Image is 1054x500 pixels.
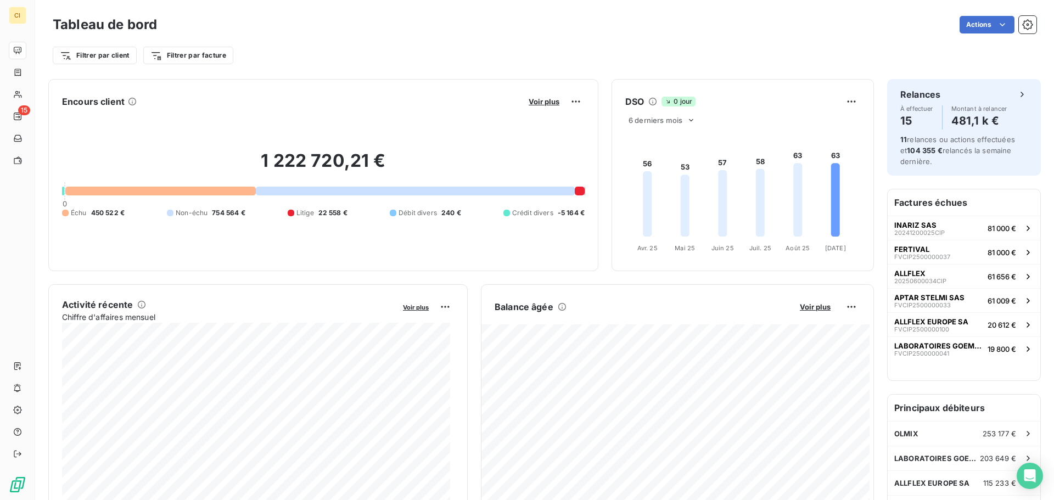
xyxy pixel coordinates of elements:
[983,479,1016,487] span: 115 233 €
[825,244,846,252] tspan: [DATE]
[888,288,1040,312] button: APTAR STELMI SASFVCIP250000003361 009 €
[907,146,942,155] span: 104 355 €
[983,429,1016,438] span: 253 177 €
[62,298,133,311] h6: Activité récente
[62,95,125,108] h6: Encours client
[980,454,1016,463] span: 203 649 €
[629,116,682,125] span: 6 derniers mois
[988,296,1016,305] span: 61 009 €
[71,208,87,218] span: Échu
[988,321,1016,329] span: 20 612 €
[143,47,233,64] button: Filtrer par facture
[625,95,644,108] h6: DSO
[558,208,585,218] span: -5 164 €
[988,224,1016,233] span: 81 000 €
[749,244,771,252] tspan: Juil. 25
[900,105,933,112] span: À effectuer
[9,7,26,24] div: CI
[894,245,929,254] span: FERTIVAL
[900,112,933,130] h4: 15
[988,345,1016,353] span: 19 800 €
[62,311,395,323] span: Chiffre d'affaires mensuel
[951,112,1007,130] h4: 481,1 k €
[894,326,949,333] span: FVCIP2500000100
[525,97,563,106] button: Voir plus
[894,302,951,308] span: FVCIP2500000033
[318,208,347,218] span: 22 558 €
[53,47,137,64] button: Filtrer par client
[399,208,437,218] span: Débit divers
[9,476,26,493] img: Logo LeanPay
[894,341,983,350] span: LABORATOIRES GOEMAR
[296,208,314,218] span: Litige
[894,454,980,463] span: LABORATOIRES GOEMAR
[637,244,658,252] tspan: Avr. 25
[988,248,1016,257] span: 81 000 €
[888,216,1040,240] button: INARIZ SAS20241200025CIP81 000 €
[894,429,918,438] span: OLMIX
[18,105,30,115] span: 15
[800,302,831,311] span: Voir plus
[894,229,945,236] span: 20241200025CIP
[63,199,67,208] span: 0
[888,240,1040,264] button: FERTIVALFVCIP250000003781 000 €
[711,244,734,252] tspan: Juin 25
[900,88,940,101] h6: Relances
[797,302,834,312] button: Voir plus
[512,208,553,218] span: Crédit divers
[894,221,937,229] span: INARIZ SAS
[894,278,946,284] span: 20250600034CIP
[888,312,1040,336] button: ALLFLEX EUROPE SAFVCIP250000010020 612 €
[53,15,157,35] h3: Tableau de bord
[495,300,553,313] h6: Balance âgée
[176,208,208,218] span: Non-échu
[894,479,970,487] span: ALLFLEX EUROPE SA
[888,264,1040,288] button: ALLFLEX20250600034CIP61 656 €
[960,16,1014,33] button: Actions
[894,269,926,278] span: ALLFLEX
[988,272,1016,281] span: 61 656 €
[661,97,696,106] span: 0 jour
[888,189,1040,216] h6: Factures échues
[894,293,965,302] span: APTAR STELMI SAS
[212,208,245,218] span: 754 564 €
[894,254,950,260] span: FVCIP2500000037
[894,317,968,326] span: ALLFLEX EUROPE SA
[894,350,949,357] span: FVCIP2500000041
[62,150,585,183] h2: 1 222 720,21 €
[900,135,1015,166] span: relances ou actions effectuées et relancés la semaine dernière.
[888,395,1040,421] h6: Principaux débiteurs
[888,336,1040,361] button: LABORATOIRES GOEMARFVCIP250000004119 800 €
[529,97,559,106] span: Voir plus
[675,244,695,252] tspan: Mai 25
[1017,463,1043,489] div: Open Intercom Messenger
[900,135,907,144] span: 11
[91,208,125,218] span: 450 522 €
[786,244,810,252] tspan: Août 25
[441,208,461,218] span: 240 €
[951,105,1007,112] span: Montant à relancer
[403,304,429,311] span: Voir plus
[400,302,432,312] button: Voir plus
